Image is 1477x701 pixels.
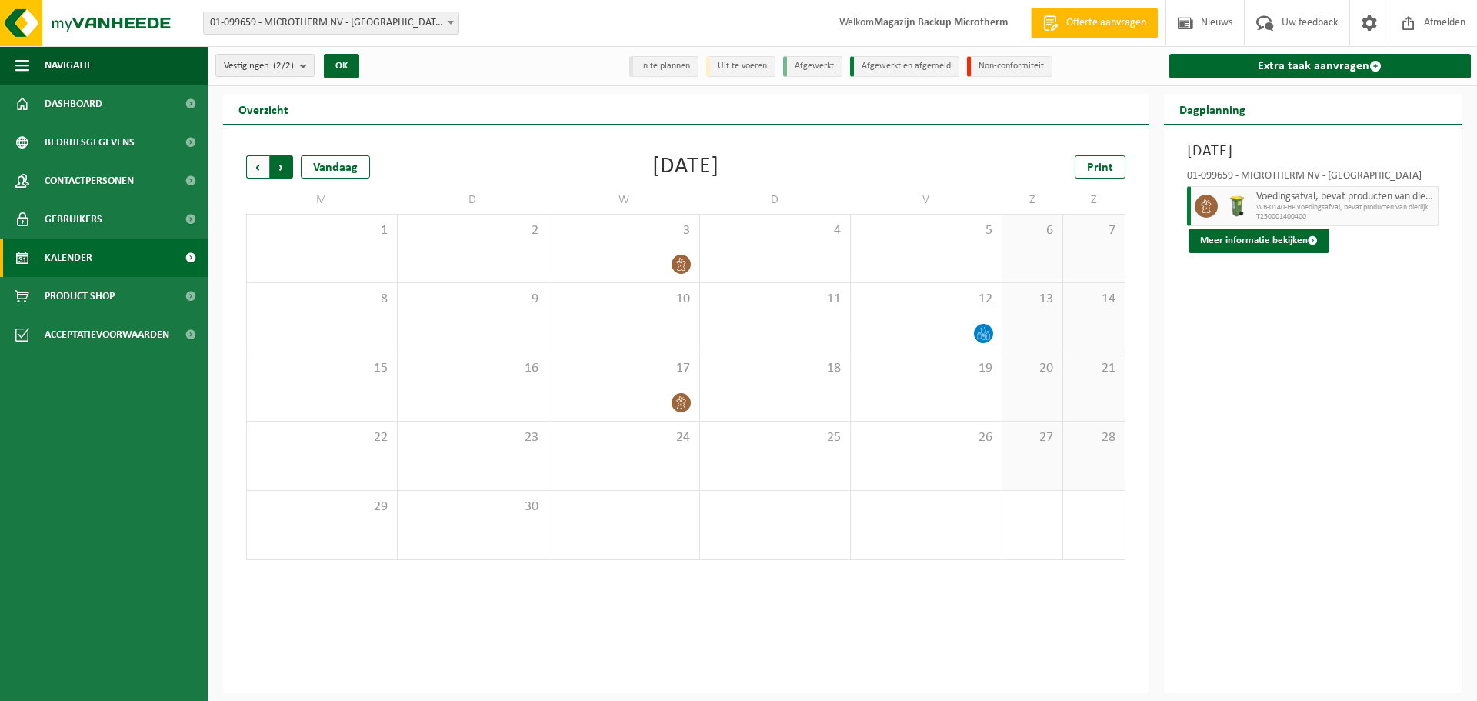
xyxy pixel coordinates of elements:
span: Vorige [246,155,269,179]
span: Bedrijfsgegevens [45,123,135,162]
span: Dashboard [45,85,102,123]
span: 14 [1071,291,1116,308]
span: Voedingsafval, bevat producten van dierlijke oorsprong, onverpakt, categorie 3 [1256,191,1435,203]
span: Navigatie [45,46,92,85]
span: 4 [708,222,843,239]
count: (2/2) [273,61,294,71]
span: 8 [255,291,389,308]
h2: Dagplanning [1164,94,1261,124]
span: 13 [1010,291,1055,308]
span: 29 [255,499,389,516]
span: 16 [405,360,541,377]
strong: Magazijn Backup Microtherm [874,17,1008,28]
li: Afgewerkt en afgemeld [850,56,959,77]
span: Vestigingen [224,55,294,78]
span: Print [1087,162,1113,174]
button: OK [324,54,359,78]
span: 3 [556,222,692,239]
span: 17 [556,360,692,377]
td: D [700,186,852,214]
a: Offerte aanvragen [1031,8,1158,38]
span: 25 [708,429,843,446]
span: 19 [859,360,994,377]
span: 18 [708,360,843,377]
td: W [548,186,700,214]
button: Vestigingen(2/2) [215,54,315,77]
span: 01-099659 - MICROTHERM NV - SINT-NIKLAAS [204,12,458,34]
span: 6 [1010,222,1055,239]
span: 2 [405,222,541,239]
h2: Overzicht [223,94,304,124]
span: T250001400400 [1256,212,1435,222]
span: 26 [859,429,994,446]
span: 27 [1010,429,1055,446]
span: 5 [859,222,994,239]
button: Meer informatie bekijken [1189,229,1329,253]
li: In te plannen [629,56,698,77]
td: D [398,186,549,214]
li: Non-conformiteit [967,56,1052,77]
span: 22 [255,429,389,446]
span: 28 [1071,429,1116,446]
td: M [246,186,398,214]
span: Volgende [270,155,293,179]
span: 12 [859,291,994,308]
div: [DATE] [652,155,719,179]
span: 11 [708,291,843,308]
span: Contactpersonen [45,162,134,200]
span: 10 [556,291,692,308]
span: 1 [255,222,389,239]
span: 24 [556,429,692,446]
img: WB-0140-HPE-GN-50 [1225,195,1249,218]
span: Gebruikers [45,200,102,239]
span: 7 [1071,222,1116,239]
span: Offerte aanvragen [1062,15,1150,31]
span: 15 [255,360,389,377]
span: Kalender [45,239,92,277]
span: WB-0140-HP voedingsafval, bevat producten van dierlijke oors [1256,203,1435,212]
h3: [DATE] [1187,140,1439,163]
li: Afgewerkt [783,56,842,77]
div: 01-099659 - MICROTHERM NV - [GEOGRAPHIC_DATA] [1187,171,1439,186]
li: Uit te voeren [706,56,775,77]
span: 21 [1071,360,1116,377]
span: 01-099659 - MICROTHERM NV - SINT-NIKLAAS [203,12,459,35]
span: Product Shop [45,277,115,315]
span: 9 [405,291,541,308]
a: Print [1075,155,1125,179]
span: 20 [1010,360,1055,377]
span: 30 [405,499,541,516]
td: Z [1002,186,1064,214]
a: Extra taak aanvragen [1169,54,1472,78]
td: V [851,186,1002,214]
span: 23 [405,429,541,446]
td: Z [1063,186,1125,214]
div: Vandaag [301,155,370,179]
span: Acceptatievoorwaarden [45,315,169,354]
